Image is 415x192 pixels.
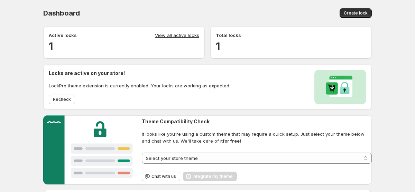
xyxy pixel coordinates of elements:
p: LockPro theme extension is currently enabled. Your locks are working as expected. [49,82,230,89]
a: View all active locks [155,32,199,39]
button: Recheck [49,95,75,104]
button: Create lock [340,8,372,18]
img: Locks activated [314,70,366,104]
h2: Theme Compatibility Check [142,118,372,125]
span: It looks like you're using a custom theme that may require a quick setup. Just select your theme ... [142,131,372,144]
span: Dashboard [43,9,80,17]
span: Recheck [53,97,71,102]
p: Total locks [216,32,241,39]
button: Chat with us [142,172,180,181]
img: Customer support [43,115,139,184]
h2: Locks are active on your store! [49,70,230,77]
p: Active locks [49,32,77,39]
span: Chat with us [151,174,176,179]
span: Create lock [344,10,368,16]
h2: 1 [216,39,366,53]
strong: for free! [223,138,241,144]
h2: 1 [49,39,199,53]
